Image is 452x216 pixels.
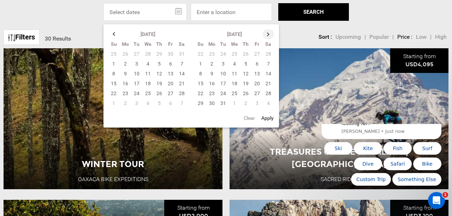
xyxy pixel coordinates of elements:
[242,112,257,124] button: Clear
[103,3,187,21] input: Select dates
[397,33,412,41] li: Price :
[416,33,427,40] span: Low
[278,3,349,21] button: SEARCH
[4,30,40,45] a: Filters
[369,33,389,40] span: Popular
[191,3,272,21] input: Enter a location
[430,33,432,41] li: |
[392,33,394,41] li: |
[435,33,447,40] span: High
[428,192,445,209] iframe: Intercom live chat
[120,29,176,39] th: [DATE]
[259,112,276,124] button: Apply
[45,35,71,42] span: 30 Results
[8,34,15,41] img: btn-icon.svg
[311,124,452,190] iframe: Intercom notifications message
[442,192,448,198] span: 1
[206,29,263,39] th: [DATE]
[364,33,366,41] li: |
[335,33,361,40] span: Upcoming
[319,33,332,41] li: Sort :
